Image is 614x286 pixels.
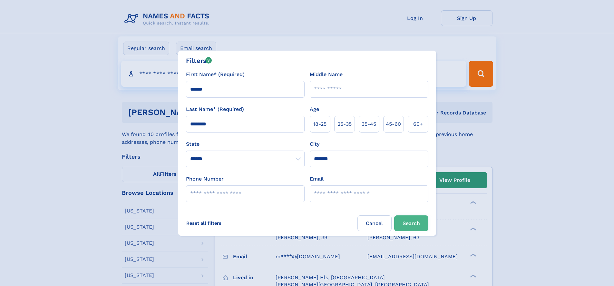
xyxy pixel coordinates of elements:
[357,215,392,231] label: Cancel
[186,105,244,113] label: Last Name* (Required)
[386,120,401,128] span: 45‑60
[186,56,212,65] div: Filters
[186,175,224,183] label: Phone Number
[413,120,423,128] span: 60+
[337,120,352,128] span: 25‑35
[186,140,305,148] label: State
[310,105,319,113] label: Age
[186,71,245,78] label: First Name* (Required)
[394,215,428,231] button: Search
[310,175,324,183] label: Email
[313,120,326,128] span: 18‑25
[310,71,343,78] label: Middle Name
[182,215,226,231] label: Reset all filters
[310,140,319,148] label: City
[362,120,376,128] span: 35‑45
